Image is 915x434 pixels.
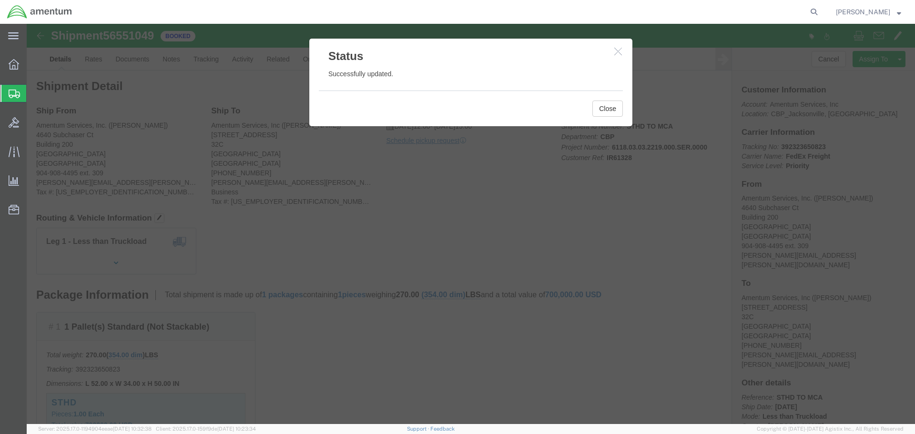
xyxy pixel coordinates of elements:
a: Feedback [430,426,455,432]
span: Client: 2025.17.0-159f9de [156,426,256,432]
span: [DATE] 10:32:38 [113,426,152,432]
span: Copyright © [DATE]-[DATE] Agistix Inc., All Rights Reserved [757,425,904,433]
span: Server: 2025.17.0-1194904eeae [38,426,152,432]
span: Nick Riddle [836,7,890,17]
button: [PERSON_NAME] [835,6,902,18]
iframe: FS Legacy Container [27,24,915,424]
a: Support [407,426,431,432]
img: logo [7,5,72,19]
span: [DATE] 10:23:34 [217,426,256,432]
